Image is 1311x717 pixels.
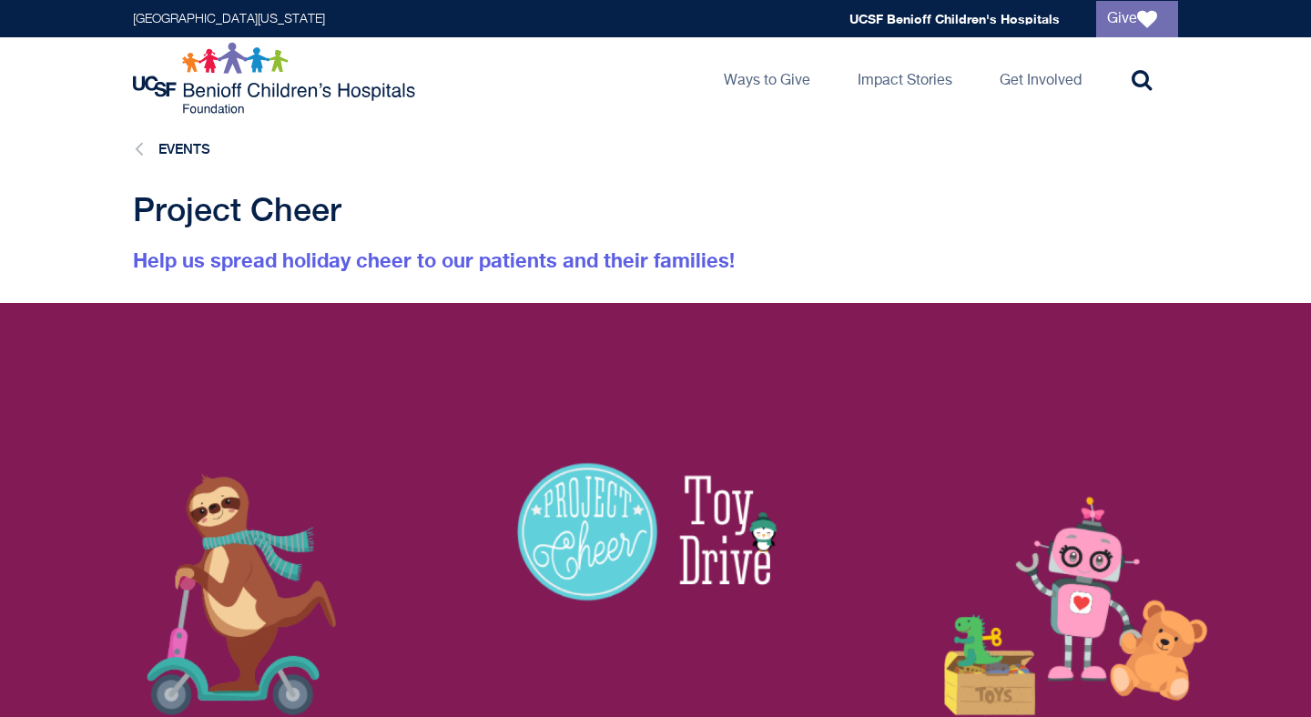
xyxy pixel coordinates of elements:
[133,190,341,228] span: Project Cheer
[1096,1,1178,37] a: Give
[843,37,967,119] a: Impact Stories
[133,13,325,25] a: [GEOGRAPHIC_DATA][US_STATE]
[709,37,825,119] a: Ways to Give
[985,37,1096,119] a: Get Involved
[133,42,420,115] img: Logo for UCSF Benioff Children's Hospitals Foundation
[849,11,1060,26] a: UCSF Benioff Children's Hospitals
[158,141,210,157] a: Events
[133,248,735,272] font: Help us spread holiday cheer to our patients and their families!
